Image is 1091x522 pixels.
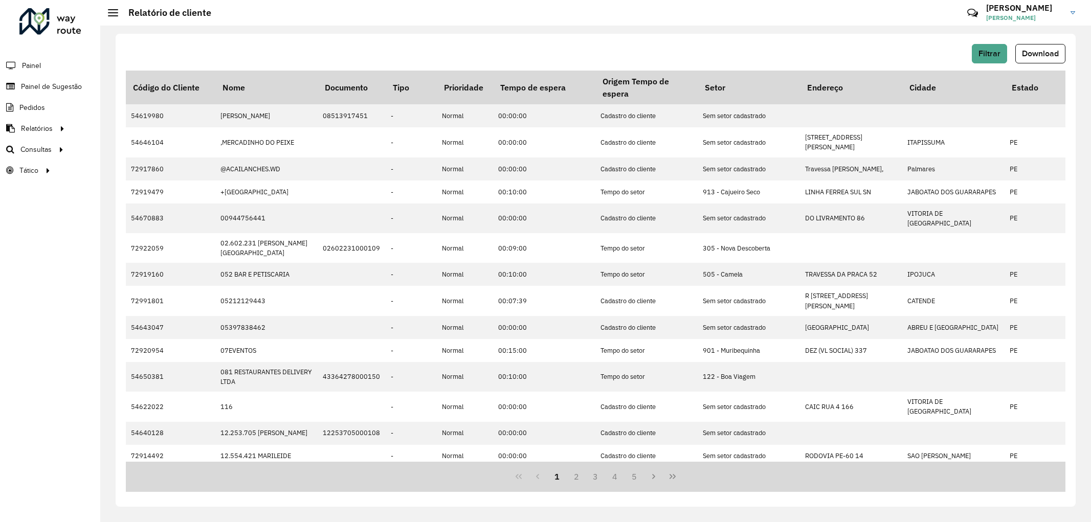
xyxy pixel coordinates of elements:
[493,316,595,339] td: 00:00:00
[215,104,318,127] td: [PERSON_NAME]
[902,127,1005,157] td: ITAPISSUMA
[595,104,698,127] td: Cadastro do cliente
[437,286,493,315] td: Normal
[493,422,595,445] td: 00:00:00
[215,233,318,263] td: 02.602.231 [PERSON_NAME][GEOGRAPHIC_DATA]
[437,104,493,127] td: Normal
[800,157,902,180] td: Travessa [PERSON_NAME],
[126,180,215,203] td: 72919479
[800,203,902,233] td: DO LIVRAMENTO 86
[902,286,1005,315] td: CATENDE
[547,467,567,486] button: 1
[493,362,595,392] td: 00:10:00
[386,180,437,203] td: -
[493,104,595,127] td: 00:00:00
[595,263,698,286] td: Tempo do setor
[800,263,902,286] td: TRAVESSA DA PRACA 52
[215,180,318,203] td: +[GEOGRAPHIC_DATA]
[595,180,698,203] td: Tempo do setor
[698,392,800,421] td: Sem setor cadastrado
[215,286,318,315] td: 05212129443
[595,445,698,468] td: Cadastro do cliente
[22,60,41,71] span: Painel
[215,362,318,392] td: 081 RESTAURANTES DELIVERY LTDA
[1015,44,1065,63] button: Download
[126,445,215,468] td: 72914492
[595,422,698,445] td: Cadastro do cliente
[595,127,698,157] td: Cadastro do cliente
[215,203,318,233] td: 00944756441
[437,157,493,180] td: Normal
[215,422,318,445] td: 12.253.705 [PERSON_NAME]
[902,339,1005,362] td: JABOATAO DOS GUARARAPES
[215,445,318,468] td: 12.554.421 MARILEIDE
[605,467,625,486] button: 4
[21,123,53,134] span: Relatórios
[19,165,38,176] span: Tático
[126,233,215,263] td: 72922059
[800,445,902,468] td: RODOVIA PE-60 14
[386,263,437,286] td: -
[386,203,437,233] td: -
[386,157,437,180] td: -
[800,71,902,104] th: Endereço
[972,44,1007,63] button: Filtrar
[800,316,902,339] td: [GEOGRAPHIC_DATA]
[386,104,437,127] td: -
[437,339,493,362] td: Normal
[902,180,1005,203] td: JABOATAO DOS GUARARAPES
[1022,49,1059,58] span: Download
[215,157,318,180] td: @ACAILANCHES.WD
[118,7,211,18] h2: Relatório de cliente
[698,233,800,263] td: 305 - Nova Descoberta
[386,233,437,263] td: -
[215,316,318,339] td: 05397838462
[126,127,215,157] td: 54646104
[215,392,318,421] td: 116
[902,316,1005,339] td: ABREU E [GEOGRAPHIC_DATA]
[698,263,800,286] td: 505 - Camela
[126,157,215,180] td: 72917860
[126,339,215,362] td: 72920954
[493,71,595,104] th: Tempo de espera
[698,71,800,104] th: Setor
[595,71,698,104] th: Origem Tempo de espera
[902,445,1005,468] td: SAO [PERSON_NAME]
[663,467,682,486] button: Last Page
[215,263,318,286] td: 052 BAR E PETISCARIA
[493,339,595,362] td: 00:15:00
[126,71,215,104] th: Código do Cliente
[437,203,493,233] td: Normal
[595,392,698,421] td: Cadastro do cliente
[625,467,644,486] button: 5
[126,316,215,339] td: 54643047
[567,467,586,486] button: 2
[595,203,698,233] td: Cadastro do cliente
[986,13,1063,22] span: [PERSON_NAME]
[318,71,386,104] th: Documento
[20,144,52,155] span: Consultas
[215,339,318,362] td: 07EVENTOS
[698,316,800,339] td: Sem setor cadastrado
[493,203,595,233] td: 00:00:00
[437,422,493,445] td: Normal
[902,157,1005,180] td: Palmares
[318,233,386,263] td: 02602231000109
[962,2,984,24] a: Contato Rápido
[698,445,800,468] td: Sem setor cadastrado
[698,286,800,315] td: Sem setor cadastrado
[493,157,595,180] td: 00:00:00
[800,392,902,421] td: CAIC RUA 4 166
[902,392,1005,421] td: VITORIA DE [GEOGRAPHIC_DATA]
[493,392,595,421] td: 00:00:00
[698,157,800,180] td: Sem setor cadastrado
[437,316,493,339] td: Normal
[698,104,800,127] td: Sem setor cadastrado
[595,316,698,339] td: Cadastro do cliente
[800,339,902,362] td: DEZ (VL SOCIAL) 337
[126,263,215,286] td: 72919160
[595,339,698,362] td: Tempo do setor
[437,445,493,468] td: Normal
[386,71,437,104] th: Tipo
[437,392,493,421] td: Normal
